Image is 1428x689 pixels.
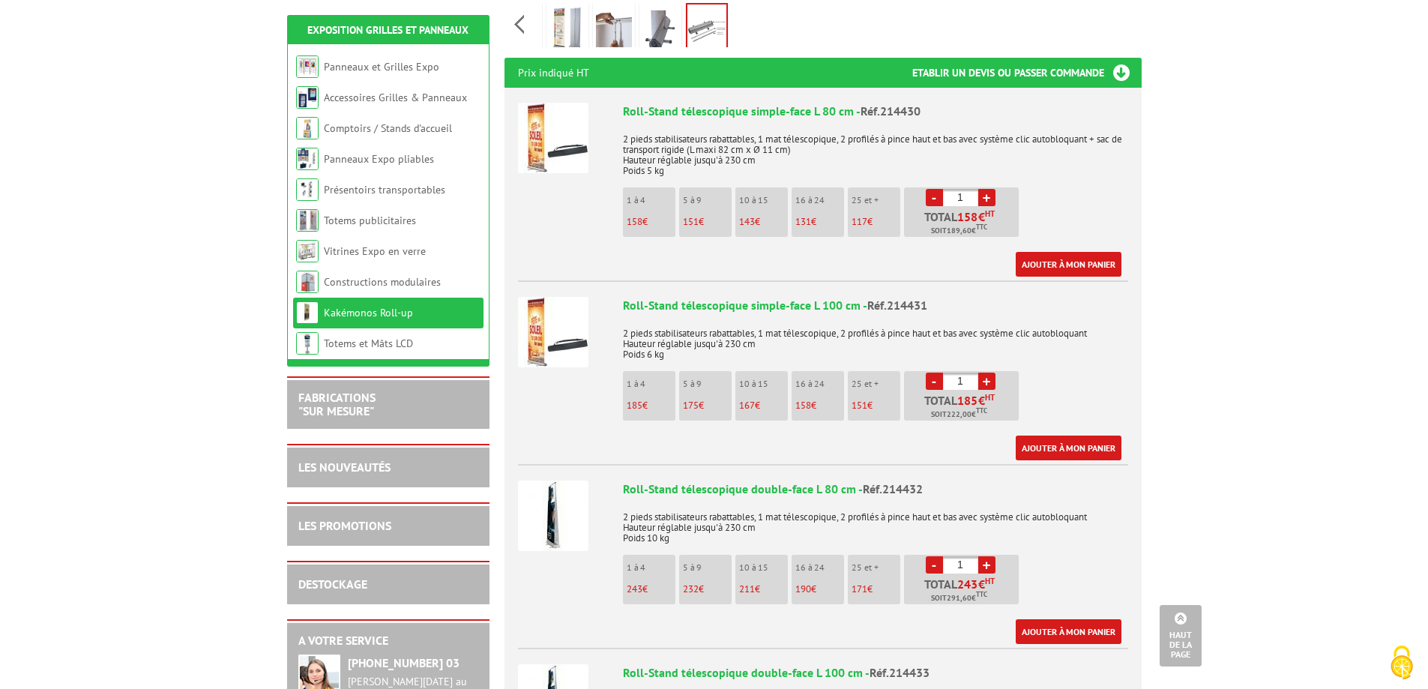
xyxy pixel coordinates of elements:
a: Constructions modulaires [324,275,441,289]
p: 16 à 24 [795,562,844,573]
a: Ajouter à mon panier [1016,252,1121,277]
p: € [627,400,675,411]
img: Roll-Stand télescopique simple-face L 80 cm [518,103,588,173]
p: € [795,217,844,227]
img: 214430_kakemono_roll_stand_telescopique_simple_face_1.jpg [549,6,585,52]
span: 158 [957,211,978,223]
span: € [978,211,985,223]
div: Roll-Stand télescopique double-face L 100 cm - [623,664,1128,682]
p: € [739,217,788,227]
p: 25 et + [852,562,900,573]
img: 214430_kakemono_roll_stand_telescopique_simple_face_5.jpg [687,4,726,51]
a: Comptoirs / Stands d'accueil [324,121,452,135]
span: Soit € [931,225,987,237]
span: 185 [627,399,642,412]
p: € [739,400,788,411]
span: Soit € [931,592,987,604]
a: DESTOCKAGE [298,577,367,592]
img: Totems et Mâts LCD [296,332,319,355]
img: Vitrines Expo en verre [296,240,319,262]
img: Présentoirs transportables [296,178,319,201]
a: Ajouter à mon panier [1016,619,1121,644]
span: Soit € [931,409,987,421]
img: 214430_kakemono_roll_stand_telescopique_simple_face_4.jpg [642,6,678,52]
p: 10 à 15 [739,379,788,389]
sup: HT [985,208,995,219]
p: 2 pieds stabilisateurs rabattables, 1 mat télescopique, 2 profilés à pince haut et bas avec systè... [623,124,1128,176]
span: 158 [795,399,811,412]
a: - [926,373,943,390]
span: 243 [957,578,978,590]
span: 190 [795,583,811,595]
p: 25 et + [852,379,900,389]
a: LES NOUVEAUTÉS [298,460,391,475]
span: 167 [739,399,755,412]
span: Réf.214433 [870,665,930,680]
p: € [852,584,900,595]
span: 151 [683,215,699,228]
img: Comptoirs / Stands d'accueil [296,117,319,139]
span: 131 [795,215,811,228]
span: € [978,578,985,590]
span: Réf.214431 [867,298,927,313]
div: Roll-Stand télescopique simple-face L 80 cm - [623,103,1128,120]
span: 151 [852,399,867,412]
a: Ajouter à mon panier [1016,436,1121,460]
p: € [683,584,732,595]
span: € [978,394,985,406]
img: Constructions modulaires [296,271,319,293]
sup: TTC [976,223,987,231]
p: Total [908,578,1019,604]
div: Roll-Stand télescopique simple-face L 100 cm - [623,297,1128,314]
p: € [852,400,900,411]
p: € [683,217,732,227]
img: Panneaux et Grilles Expo [296,55,319,78]
a: Panneaux Expo pliables [324,152,434,166]
sup: HT [985,392,995,403]
p: € [683,400,732,411]
a: + [978,189,995,206]
h3: Etablir un devis ou passer commande [912,58,1142,88]
strong: [PHONE_NUMBER] 03 [348,655,460,670]
span: 291,60 [947,592,971,604]
span: 222,00 [947,409,971,421]
p: 2 pieds stabilisateurs rabattables, 1 mat télescopique, 2 profilés à pince haut et bas avec systè... [623,318,1128,360]
span: 117 [852,215,867,228]
span: Previous [512,12,526,37]
span: Réf.214430 [861,103,921,118]
p: 10 à 15 [739,195,788,205]
a: - [926,556,943,574]
img: Roll-Stand télescopique simple-face L 100 cm [518,297,588,367]
p: 10 à 15 [739,562,788,573]
p: € [627,584,675,595]
a: Kakémonos Roll-up [324,306,413,319]
img: Cookies (fenêtre modale) [1383,644,1421,682]
a: Exposition Grilles et Panneaux [307,23,469,37]
p: Total [908,394,1019,421]
p: € [795,584,844,595]
a: + [978,556,995,574]
div: Roll-Stand télescopique double-face L 80 cm - [623,481,1128,498]
sup: HT [985,576,995,586]
p: € [795,400,844,411]
span: 143 [739,215,755,228]
a: + [978,373,995,390]
p: € [852,217,900,227]
p: 25 et + [852,195,900,205]
span: 185 [957,394,978,406]
p: 1 à 4 [627,562,675,573]
sup: TTC [976,590,987,598]
p: 16 à 24 [795,195,844,205]
a: Haut de la page [1160,605,1202,667]
span: 158 [627,215,642,228]
a: Totems et Mâts LCD [324,337,413,350]
p: 1 à 4 [627,195,675,205]
h2: A votre service [298,634,478,648]
img: Accessoires Grilles & Panneaux [296,86,319,109]
span: 171 [852,583,867,595]
span: 211 [739,583,755,595]
p: € [739,584,788,595]
p: 5 à 9 [683,195,732,205]
p: 2 pieds stabilisateurs rabattables, 1 mat télescopique, 2 profilés à pince haut et bas avec systè... [623,502,1128,544]
img: Roll-Stand télescopique double-face L 80 cm [518,481,588,551]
